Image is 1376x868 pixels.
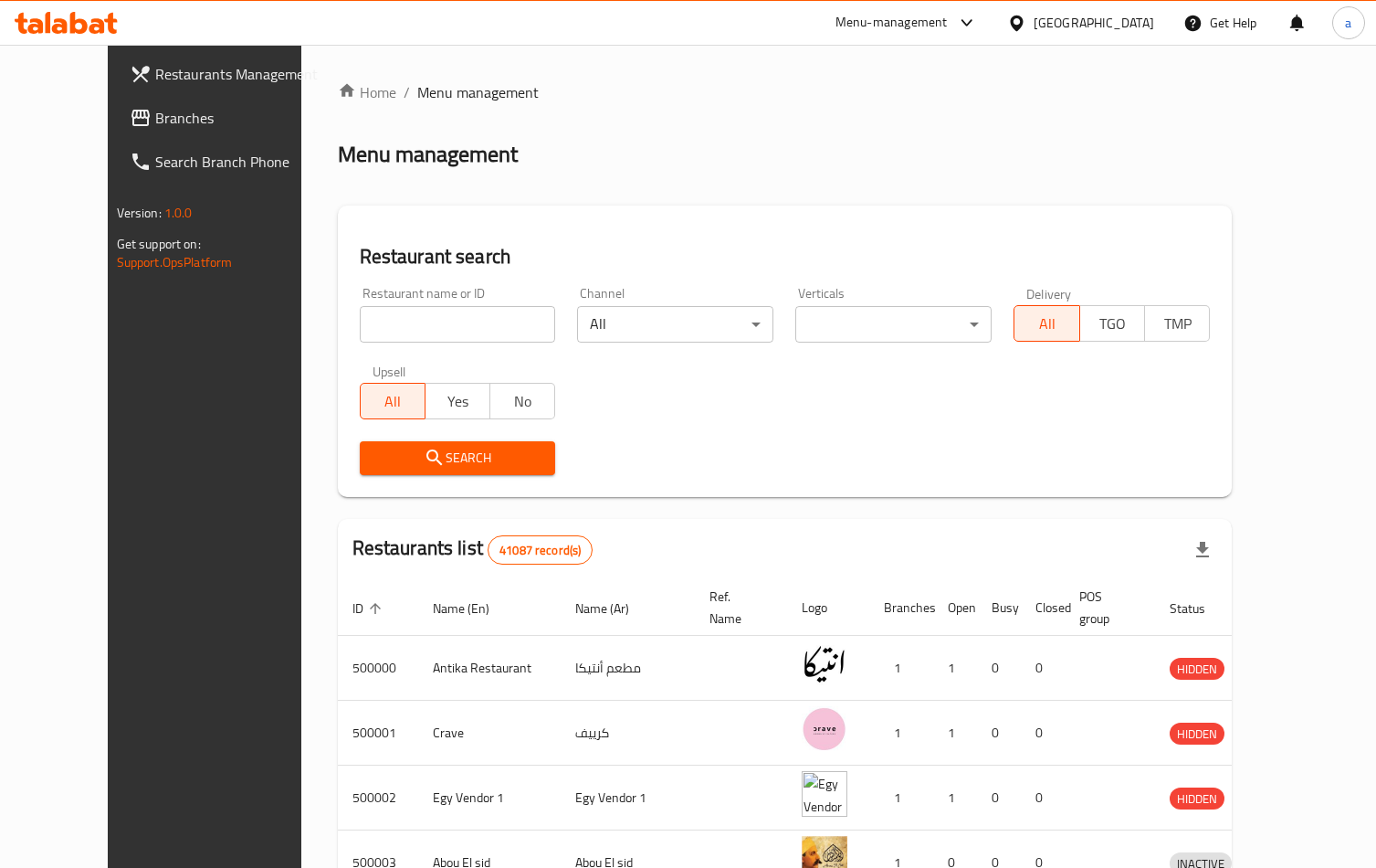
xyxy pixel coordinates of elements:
[1345,13,1351,33] span: a
[1079,305,1145,342] button: TGO
[155,151,323,173] span: Search Branch Phone
[338,766,418,831] td: 500002
[977,766,1021,831] td: 0
[977,636,1021,701] td: 0
[1021,701,1065,766] td: 0
[338,81,396,103] a: Home
[575,598,653,619] span: Name (Ar)
[489,383,555,419] button: No
[1170,659,1224,680] span: HIDDEN
[155,63,323,85] span: Restaurants Management
[802,641,847,687] img: Antika Restaurant
[425,383,490,419] button: Yes
[933,636,977,701] td: 1
[338,636,418,701] td: 500000
[115,96,338,140] a: Branches
[1021,766,1065,831] td: 0
[869,636,933,701] td: 1
[117,201,162,225] span: Version:
[352,598,387,619] span: ID
[1152,311,1203,337] span: TMP
[164,201,193,225] span: 1.0.0
[115,140,338,184] a: Search Branch Phone
[977,701,1021,766] td: 0
[977,580,1021,636] th: Busy
[433,598,513,619] span: Name (En)
[561,766,695,831] td: Egy Vendor 1
[352,535,593,565] h2: Restaurants list
[1144,305,1210,342] button: TMP
[117,250,233,274] a: Support.OpsPlatform
[933,766,977,831] td: 1
[1079,586,1133,630] span: POS group
[115,52,338,96] a: Restaurants Management
[795,306,992,343] div: ​
[417,81,539,103] span: Menu management
[787,580,869,636] th: Logo
[155,107,323,129] span: Branches
[1170,723,1224,745] div: HIDDEN
[404,81,410,103] li: /
[835,12,948,34] div: Menu-management
[418,636,561,701] td: Antika Restaurant
[117,232,201,256] span: Get support on:
[1034,13,1154,33] div: [GEOGRAPHIC_DATA]
[1026,287,1072,300] label: Delivery
[338,701,418,766] td: 500001
[360,383,425,419] button: All
[418,701,561,766] td: Crave
[338,81,1233,103] nav: breadcrumb
[561,636,695,701] td: مطعم أنتيكا
[488,542,592,559] span: 41087 record(s)
[1181,528,1224,572] div: Export file
[1170,788,1224,810] div: HIDDEN
[374,447,541,470] span: Search
[1170,724,1224,745] span: HIDDEN
[498,388,548,415] span: No
[488,535,593,565] div: Total records count
[1021,580,1065,636] th: Closed
[869,766,933,831] td: 1
[709,586,765,630] span: Ref. Name
[933,580,977,636] th: Open
[1170,789,1224,810] span: HIDDEN
[1087,311,1138,337] span: TGO
[1170,598,1229,619] span: Status
[933,701,977,766] td: 1
[338,140,518,169] h2: Menu management
[360,243,1211,270] h2: Restaurant search
[418,766,561,831] td: Egy Vendor 1
[1021,636,1065,701] td: 0
[869,701,933,766] td: 1
[577,306,773,343] div: All
[360,306,556,343] input: Search for restaurant name or ID..
[802,706,847,752] img: Crave
[802,771,847,817] img: Egy Vendor 1
[373,365,406,377] label: Upsell
[1014,305,1079,342] button: All
[1022,311,1072,337] span: All
[869,580,933,636] th: Branches
[360,441,556,475] button: Search
[368,388,418,415] span: All
[433,388,483,415] span: Yes
[561,701,695,766] td: كرييف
